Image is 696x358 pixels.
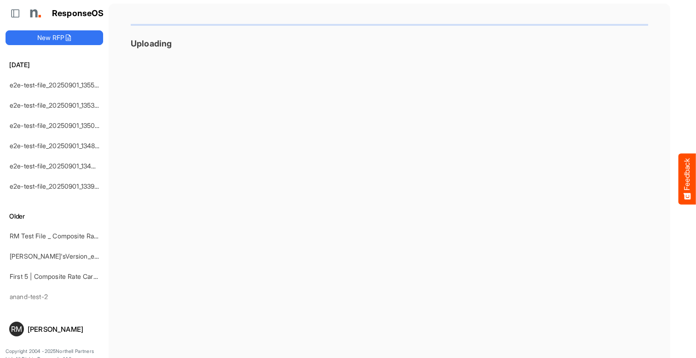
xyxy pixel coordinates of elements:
[10,101,103,109] a: e2e-test-file_20250901_135300
[52,9,104,18] h1: ResponseOS
[28,326,99,333] div: [PERSON_NAME]
[10,252,182,260] a: [PERSON_NAME]'sVersion_e2e-test-file_20250604_111803
[131,39,648,48] h3: Uploading
[10,232,173,240] a: RM Test File _ Composite Rate Card [DATE]-test-edited
[6,30,103,45] button: New RFP
[10,121,104,129] a: e2e-test-file_20250901_135040
[10,81,103,89] a: e2e-test-file_20250901_135509
[25,4,44,23] img: Northell
[11,325,22,333] span: RM
[10,162,103,170] a: e2e-test-file_20250901_134038
[679,154,696,205] button: Feedback
[10,272,119,280] a: First 5 | Composite Rate Card [DATE]
[6,211,103,221] h6: Older
[10,182,102,190] a: e2e-test-file_20250901_133907
[10,142,101,150] a: e2e-test-file_20250901_134816
[6,60,103,70] h6: [DATE]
